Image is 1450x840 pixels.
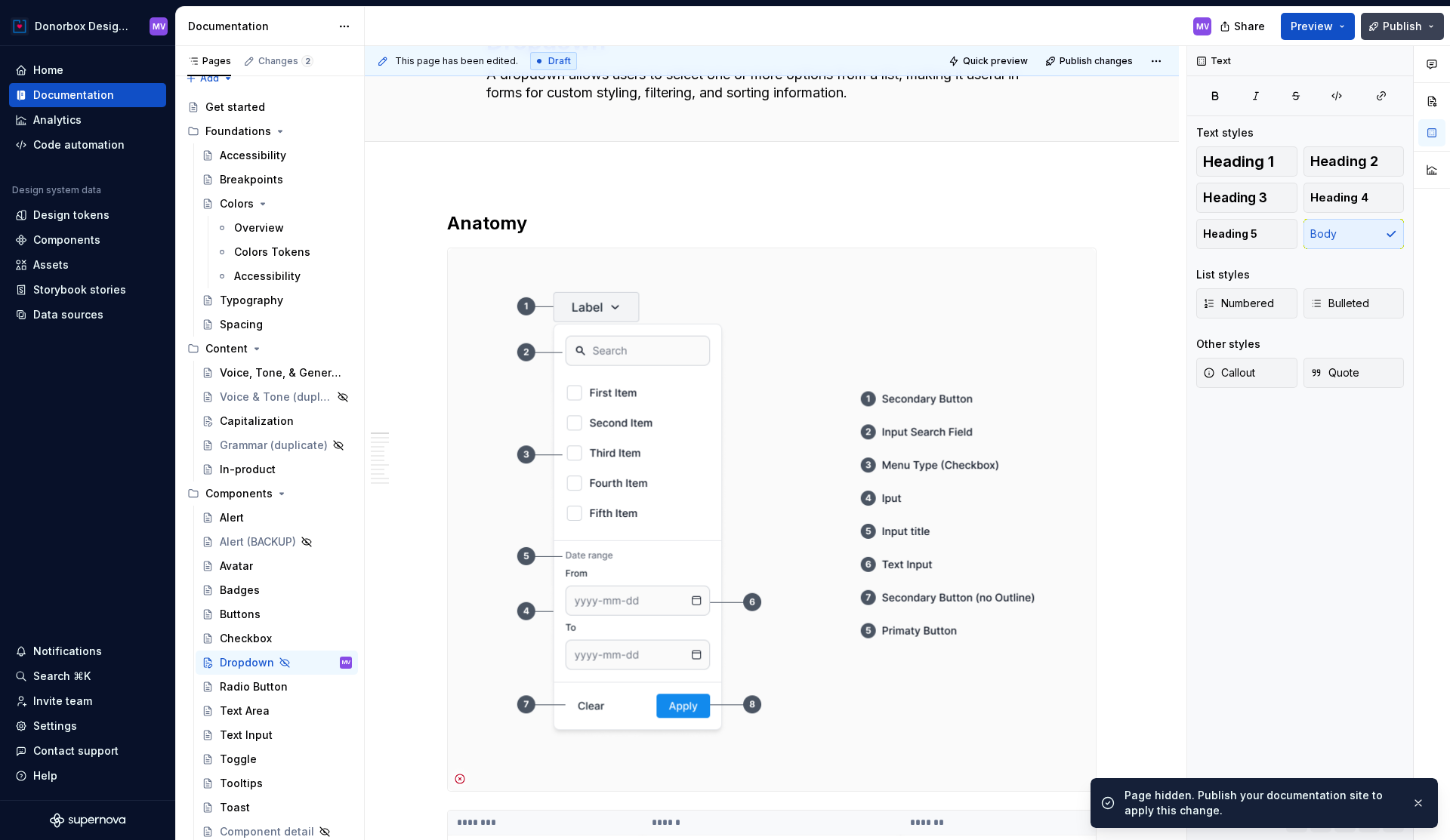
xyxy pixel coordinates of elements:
div: Radio Button [220,679,288,694]
a: Text Input [196,723,358,747]
div: Components [33,232,100,248]
a: Badges [196,578,358,602]
div: Component detail [220,824,314,839]
a: Overview [210,216,358,240]
span: Share [1234,19,1265,34]
div: Alert [220,510,244,525]
span: Heading 2 [1310,154,1378,169]
button: Heading 2 [1303,146,1405,177]
div: MV [153,20,165,32]
div: Voice & Tone (duplicate) [220,389,332,405]
a: Colors Tokens [210,240,358,264]
div: Breakpoints [220,172,283,187]
a: Storybook stories [9,278,166,302]
div: Capitalization [220,414,294,429]
div: Checkbox [220,631,272,646]
a: Avatar [196,554,358,578]
button: Numbered [1196,288,1297,318]
a: Data sources [9,303,166,327]
div: Contact support [33,743,119,758]
a: Invite team [9,689,166,713]
div: Invite team [33,694,92,709]
span: Bulleted [1310,296,1369,311]
div: Other styles [1196,337,1260,352]
div: Avatar [220,558,253,574]
button: Preview [1281,13,1355,40]
div: Settings [33,718,77,734]
div: List styles [1196,267,1250,282]
a: Home [9,58,166,82]
img: 17077652-375b-4f2c-92b0-528c72b71ea0.png [11,17,29,35]
span: Heading 3 [1203,190,1267,205]
button: Publish [1361,13,1444,40]
button: Share [1212,13,1275,40]
a: Colors [196,192,358,216]
div: Documentation [33,88,114,103]
div: Badges [220,583,260,598]
div: Text Area [220,703,270,718]
button: Notifications [9,639,166,663]
div: MV [1196,20,1209,32]
div: Toast [220,800,250,815]
img: e269d5c3-a4f9-48f0-8e05-db6f63b21bd9.png [448,248,1096,791]
strong: Anatomy [447,212,527,234]
div: Documentation [188,19,331,34]
a: Code automation [9,133,166,157]
div: Voice, Tone, & General Guidelines [220,365,344,380]
div: Grammar (duplicate) [220,438,328,453]
div: Search ⌘K [33,669,91,684]
span: Callout [1203,365,1255,380]
div: Tooltips [220,776,263,791]
span: Quick preview [963,55,1028,67]
div: Accessibility [234,269,301,284]
div: Data sources [33,307,103,322]
span: Publish [1383,19,1422,34]
a: Alert [196,506,358,530]
div: Text Input [220,728,273,743]
a: Typography [196,288,358,312]
div: Get started [205,100,265,115]
span: Heading 4 [1310,190,1368,205]
span: Add [200,72,219,85]
div: Assets [33,257,69,272]
div: Home [33,63,63,78]
div: Typography [220,293,283,308]
a: In-product [196,457,358,482]
div: Design tokens [33,208,110,223]
a: Radio Button [196,675,358,699]
div: Page hidden. Publish your documentation site to apply this change. [1125,788,1399,818]
div: Donorbox Design System [35,19,131,34]
div: Content [205,341,248,356]
div: Changes [258,55,313,67]
svg: Supernova Logo [50,813,125,828]
button: Publish changes [1041,51,1140,72]
a: Buttons [196,602,358,626]
div: Help [33,768,57,783]
button: Quick preview [944,51,1035,72]
div: Toggle [220,752,257,767]
button: Bulleted [1303,288,1405,318]
div: Notifications [33,644,102,659]
a: Text Area [196,699,358,723]
div: Accessibility [220,148,286,163]
span: Numbered [1203,296,1274,311]
span: This page has been edited. [395,55,518,67]
a: Spacing [196,312,358,337]
div: Alert (BACKUP) [220,534,296,549]
a: Get started [181,95,358,119]
div: Design system data [12,184,101,196]
a: Voice, Tone, & General Guidelines [196,361,358,385]
a: Design tokens [9,203,166,227]
a: Toggle [196,747,358,771]
button: Heading 4 [1303,183,1405,213]
a: Voice & Tone (duplicate) [196,385,358,409]
a: Documentation [9,83,166,107]
div: MV [342,655,350,670]
span: Heading 1 [1203,154,1274,169]
div: Foundations [205,124,271,139]
span: Draft [548,55,571,67]
div: Colors Tokens [234,245,310,260]
a: Analytics [9,108,166,132]
a: Tooltips [196,771,358,795]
